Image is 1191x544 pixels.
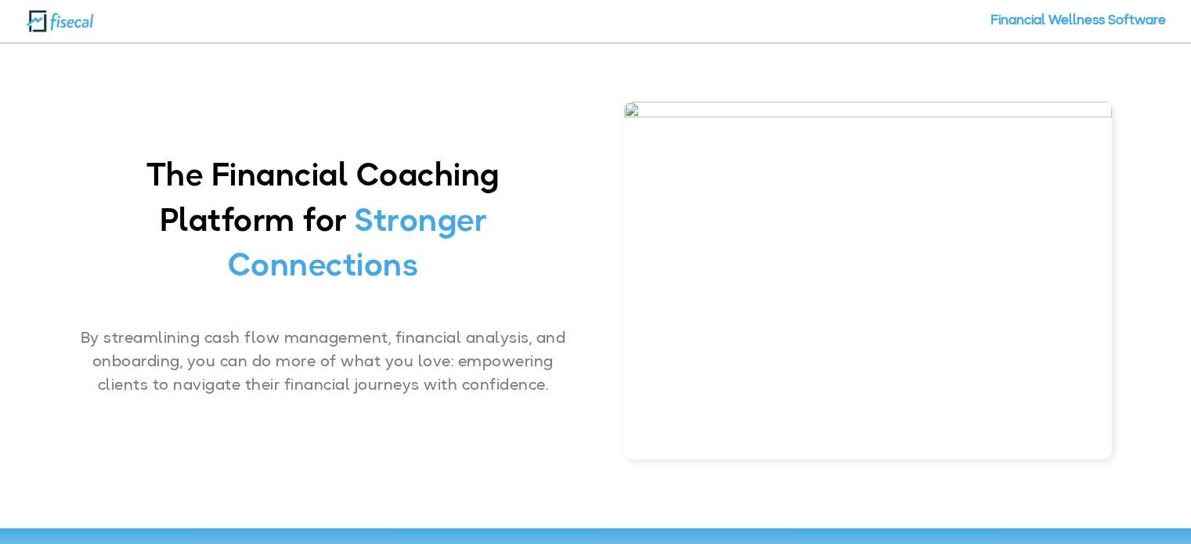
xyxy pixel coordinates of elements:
img: Fisecal [26,9,94,32]
a: Financial Wellness Software [991,16,1166,42]
img: Screenshot 2024-01-09 150540 [624,102,1113,459]
span: Stronger Connections [228,207,487,284]
h2: By streamlining cash flow management, financial analysis, and onboarding, you can do more of what... [79,327,568,405]
span: The Financial Coaching Platform for [146,162,500,239]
